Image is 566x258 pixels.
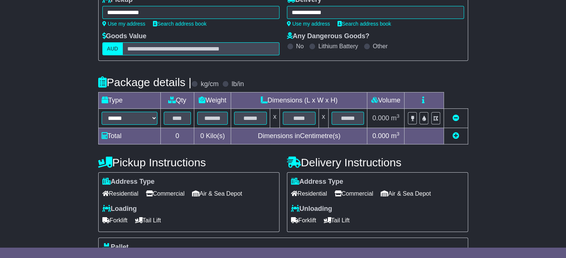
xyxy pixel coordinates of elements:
td: 0 [160,128,194,144]
label: lb/in [231,80,244,88]
label: Pallet [102,243,129,251]
label: Loading [102,205,137,213]
a: Use my address [102,21,146,27]
a: Search address book [338,21,391,27]
span: Forklift [102,215,128,226]
span: Residential [291,188,327,199]
label: Other [373,43,388,50]
span: 0 [200,132,204,140]
span: Residential [102,188,138,199]
span: m [391,114,400,122]
td: x [319,109,328,128]
span: Forklift [291,215,316,226]
span: 0.000 [372,114,389,122]
td: Volume [367,92,404,109]
span: Commercial [146,188,185,199]
h4: Pickup Instructions [98,156,279,169]
td: Dimensions in Centimetre(s) [231,128,367,144]
td: Dimensions (L x W x H) [231,92,367,109]
label: Unloading [291,205,332,213]
td: Qty [160,92,194,109]
label: kg/cm [201,80,218,88]
sup: 3 [397,131,400,137]
label: Goods Value [102,32,147,40]
label: Any Dangerous Goods? [287,32,370,40]
label: Address Type [291,178,343,186]
span: 0.000 [372,132,389,140]
td: x [270,109,279,128]
span: Air & Sea Depot [381,188,431,199]
label: AUD [102,42,123,55]
td: Weight [194,92,231,109]
label: Lithium Battery [318,43,358,50]
h4: Package details | [98,76,192,88]
label: No [296,43,304,50]
a: Add new item [453,132,459,140]
td: Total [98,128,160,144]
h4: Delivery Instructions [287,156,468,169]
td: Kilo(s) [194,128,231,144]
a: Remove this item [453,114,459,122]
span: Tail Lift [135,215,161,226]
span: Commercial [335,188,373,199]
sup: 3 [397,113,400,119]
span: m [391,132,400,140]
td: Type [98,92,160,109]
span: Air & Sea Depot [192,188,242,199]
label: Address Type [102,178,155,186]
a: Use my address [287,21,330,27]
span: Tail Lift [324,215,350,226]
a: Search address book [153,21,207,27]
